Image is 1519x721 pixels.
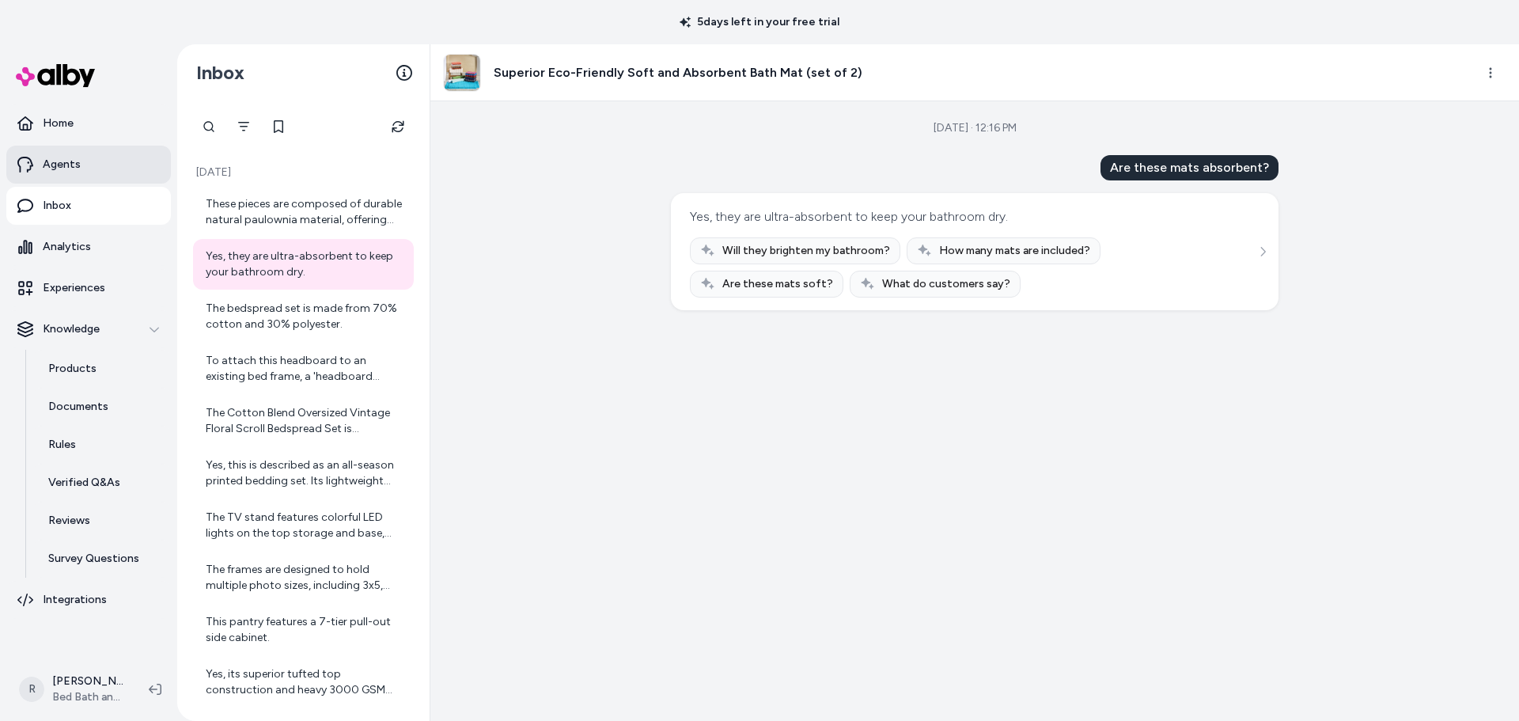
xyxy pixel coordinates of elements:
[670,14,849,30] p: 5 days left in your free trial
[193,396,414,446] a: The Cotton Blend Oversized Vintage Floral Scroll Bedspread Set is lightweight and breathable. It ...
[193,552,414,603] a: The frames are designed to hold multiple photo sizes, including 3x5, 4x6, 5x7, and 8x10.
[6,310,171,348] button: Knowledge
[16,64,95,87] img: alby Logo
[48,437,76,453] p: Rules
[48,513,90,529] p: Reviews
[43,157,81,173] p: Agents
[934,120,1017,136] div: [DATE] · 12:16 PM
[6,146,171,184] a: Agents
[6,269,171,307] a: Experiences
[32,540,171,578] a: Survey Questions
[939,243,1090,259] span: How many mats are included?
[444,55,480,91] img: Miranda-Haus-Eco-Friendly-Cotton-Soft-and-Absorbent-Bath-Mat-set-of-2-c30bec0f-39db-4761-8fd9-4ca...
[43,280,105,296] p: Experiences
[193,165,414,180] p: [DATE]
[6,581,171,619] a: Integrations
[32,502,171,540] a: Reviews
[882,276,1010,292] span: What do customers say?
[193,187,414,237] a: These pieces are composed of durable natural paulownia material, offering both strength and a bea...
[52,689,123,705] span: Bed Bath and Beyond
[193,657,414,708] a: Yes, its superior tufted top construction and heavy 3000 GSM weight create an extremely plush and...
[9,664,136,715] button: R[PERSON_NAME]Bed Bath and Beyond
[6,228,171,266] a: Analytics
[193,448,414,499] a: Yes, this is described as an all-season printed bedding set. Its lightweight and breathable quali...
[206,457,404,489] div: Yes, this is described as an all-season printed bedding set. Its lightweight and breathable quali...
[206,510,404,541] div: The TV stand features colorful LED lights on the top storage and base, creating a unique floating...
[48,361,97,377] p: Products
[32,464,171,502] a: Verified Q&As
[6,187,171,225] a: Inbox
[48,399,108,415] p: Documents
[48,551,139,567] p: Survey Questions
[19,677,44,702] span: R
[206,614,404,646] div: This pantry features a 7-tier pull-out side cabinet.
[690,206,1008,228] div: Yes, they are ultra-absorbent to keep your bathroom dry.
[722,243,890,259] span: Will they brighten my bathroom?
[43,198,71,214] p: Inbox
[193,343,414,394] a: To attach this headboard to an existing bed frame, a 'headboard adapter kit' is required, which i...
[206,666,404,698] div: Yes, its superior tufted top construction and heavy 3000 GSM weight create an extremely plush and...
[206,405,404,437] div: The Cotton Blend Oversized Vintage Floral Scroll Bedspread Set is lightweight and breathable. It ...
[206,249,404,280] div: Yes, they are ultra-absorbent to keep your bathroom dry.
[193,605,414,655] a: This pantry features a 7-tier pull-out side cabinet.
[48,475,120,491] p: Verified Q&As
[43,116,74,131] p: Home
[6,104,171,142] a: Home
[193,239,414,290] a: Yes, they are ultra-absorbent to keep your bathroom dry.
[494,63,862,82] h3: Superior Eco-Friendly Soft and Absorbent Bath Mat (set of 2)
[206,196,404,228] div: These pieces are composed of durable natural paulownia material, offering both strength and a bea...
[206,301,404,332] div: The bedspread set is made from 70% cotton and 30% polyester.
[1100,155,1278,180] div: Are these mats absorbent?
[32,388,171,426] a: Documents
[1253,242,1272,261] button: See more
[228,111,259,142] button: Filter
[52,674,123,689] p: [PERSON_NAME]
[193,291,414,342] a: The bedspread set is made from 70% cotton and 30% polyester.
[32,426,171,464] a: Rules
[206,562,404,594] div: The frames are designed to hold multiple photo sizes, including 3x5, 4x6, 5x7, and 8x10.
[193,500,414,551] a: The TV stand features colorful LED lights on the top storage and base, creating a unique floating...
[32,350,171,388] a: Products
[43,321,100,337] p: Knowledge
[196,61,244,85] h2: Inbox
[382,111,414,142] button: Refresh
[43,592,107,608] p: Integrations
[722,276,833,292] span: Are these mats soft?
[206,353,404,385] div: To attach this headboard to an existing bed frame, a 'headboard adapter kit' is required, which i...
[43,239,91,255] p: Analytics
